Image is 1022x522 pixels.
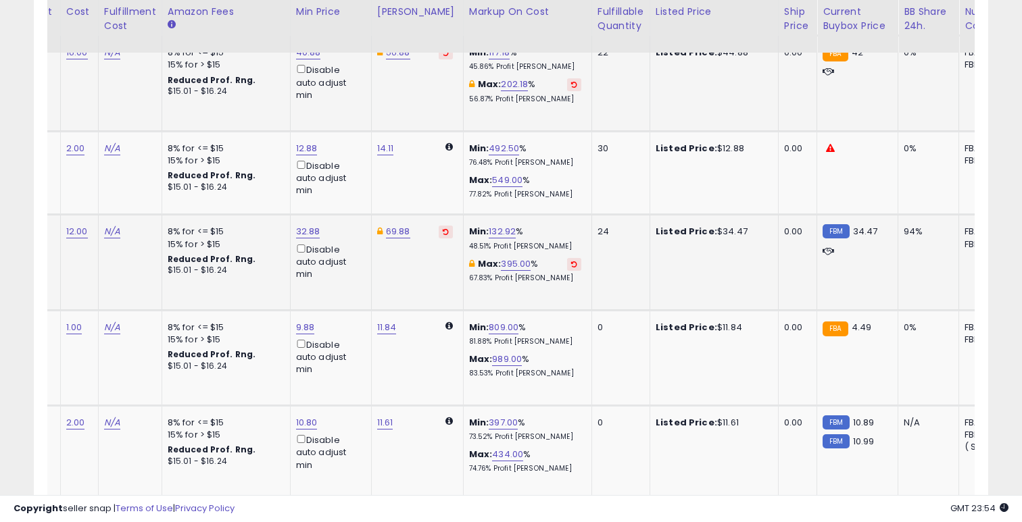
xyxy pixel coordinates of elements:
[656,226,768,238] div: $34.47
[950,502,1008,515] span: 2025-08-15 23:54 GMT
[469,142,489,155] b: Min:
[904,321,948,334] div: 0%
[296,142,318,155] a: 12.88
[469,464,581,473] p: 74.76% Profit [PERSON_NAME]
[469,448,581,473] div: %
[469,337,581,346] p: 81.88% Profit [PERSON_NAME]
[469,273,581,283] p: 67.83% Profit [PERSON_NAME]
[66,416,85,429] a: 2.00
[656,321,768,334] div: $11.84
[478,78,502,90] b: Max:
[168,348,256,360] b: Reduced Prof. Rng.
[853,416,875,429] span: 10.89
[377,5,458,19] div: [PERSON_NAME]
[904,417,948,429] div: N/A
[598,142,639,155] div: 30
[469,353,581,378] div: %
[168,169,256,181] b: Reduced Prof. Rng.
[965,429,1009,441] div: FBM: 6
[104,5,156,33] div: Fulfillment Cost
[469,5,586,19] div: Markup on Cost
[656,321,717,334] b: Listed Price:
[469,432,581,442] p: 73.52% Profit [PERSON_NAME]
[469,369,581,378] p: 83.53% Profit [PERSON_NAME]
[377,142,394,155] a: 14.11
[904,226,948,238] div: 94%
[168,444,256,455] b: Reduced Prof. Rng.
[296,225,320,238] a: 32.88
[296,242,361,281] div: Disable auto adjust min
[656,417,768,429] div: $11.61
[656,142,768,155] div: $12.88
[501,257,531,271] a: 395.00
[656,5,773,19] div: Listed Price
[853,435,875,448] span: 10.99
[492,174,522,187] a: 549.00
[168,265,280,276] div: $15.01 - $16.24
[501,78,528,91] a: 202.18
[823,434,849,448] small: FBM
[784,321,806,334] div: 0.00
[168,59,280,71] div: 15% for > $15
[784,226,806,238] div: 0.00
[296,62,361,101] div: Disable auto adjust min
[965,441,1009,453] div: ( SFP: 1 )
[168,456,280,467] div: $15.01 - $16.24
[104,142,120,155] a: N/A
[168,429,280,441] div: 15% for > $15
[469,142,581,167] div: %
[489,321,518,334] a: 809.00
[823,47,848,61] small: FBA
[116,502,173,515] a: Terms of Use
[853,225,878,238] span: 34.47
[656,142,717,155] b: Listed Price:
[598,226,639,238] div: 24
[852,321,872,334] span: 4.49
[469,242,581,251] p: 48.51% Profit [PERSON_NAME]
[598,417,639,429] div: 0
[296,432,361,471] div: Disable auto adjust min
[965,334,1009,346] div: FBM: 5
[296,321,315,334] a: 9.88
[469,80,474,88] i: This overrides the store level max markup for this listing
[656,416,717,429] b: Listed Price:
[168,19,176,31] small: Amazon Fees.
[489,142,519,155] a: 492.50
[296,5,366,19] div: Min Price
[104,416,120,429] a: N/A
[168,361,280,372] div: $15.01 - $16.24
[469,190,581,199] p: 77.82% Profit [PERSON_NAME]
[478,257,502,270] b: Max:
[784,5,811,33] div: Ship Price
[965,226,1009,238] div: FBA: 0
[823,321,848,336] small: FBA
[965,155,1009,167] div: FBM: 1
[14,502,63,515] strong: Copyright
[656,225,717,238] b: Listed Price:
[296,416,318,429] a: 10.80
[904,5,953,33] div: BB Share 24h.
[492,448,523,461] a: 434.00
[14,502,235,515] div: seller snap | |
[386,225,410,238] a: 69.88
[784,142,806,155] div: 0.00
[469,78,581,103] div: %
[598,321,639,334] div: 0
[469,62,581,72] p: 45.86% Profit [PERSON_NAME]
[66,5,93,19] div: Cost
[823,224,849,238] small: FBM
[469,47,581,72] div: %
[965,59,1009,71] div: FBM: 9
[469,321,581,346] div: %
[168,5,285,19] div: Amazon Fees
[377,416,393,429] a: 11.61
[469,158,581,167] p: 76.48% Profit [PERSON_NAME]
[784,417,806,429] div: 0.00
[168,182,280,193] div: $15.01 - $16.24
[469,416,489,429] b: Min:
[104,321,120,334] a: N/A
[965,5,1014,33] div: Num of Comp.
[469,417,581,442] div: %
[168,86,280,97] div: $15.01 - $16.24
[168,226,280,238] div: 8% for <= $15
